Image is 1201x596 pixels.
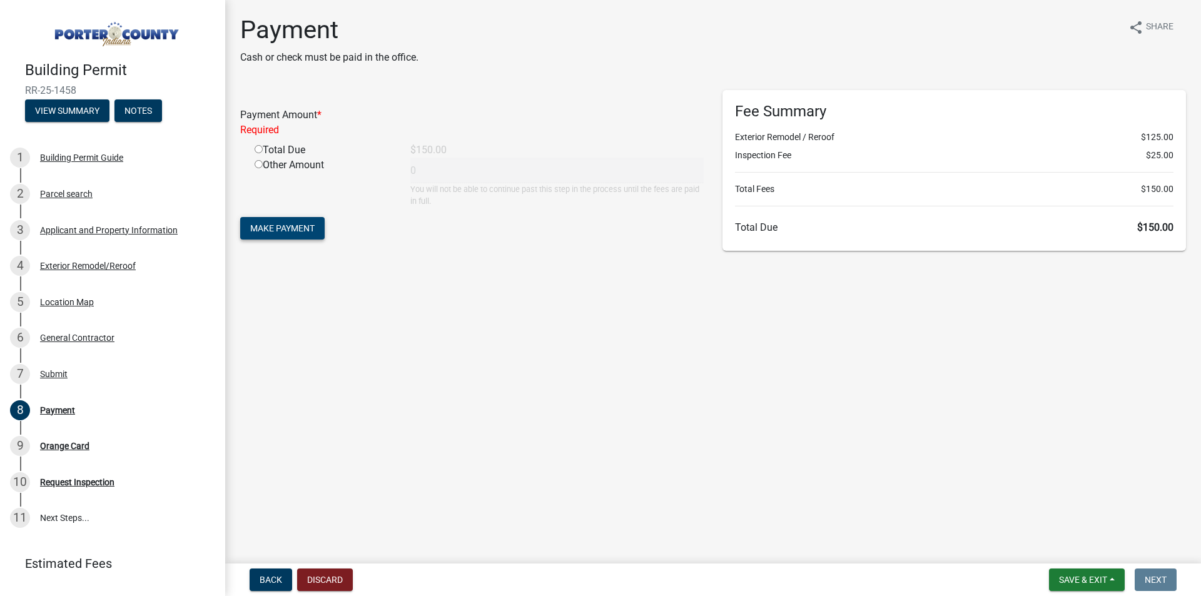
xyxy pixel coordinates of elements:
li: Exterior Remodel / Reroof [735,131,1173,144]
div: 10 [10,472,30,492]
div: 4 [10,256,30,276]
div: 2 [10,184,30,204]
button: Notes [114,99,162,122]
div: Location Map [40,298,94,306]
div: 7 [10,364,30,384]
h6: Total Due [735,221,1173,233]
div: Payment [40,406,75,415]
div: General Contractor [40,333,114,342]
div: Payment Amount [231,108,713,138]
span: $125.00 [1141,131,1173,144]
wm-modal-confirm: Summary [25,106,109,116]
span: Next [1145,575,1167,585]
span: Make Payment [250,223,315,233]
button: View Summary [25,99,109,122]
div: Total Due [245,143,401,158]
span: $25.00 [1146,149,1173,162]
span: Save & Exit [1059,575,1107,585]
div: 8 [10,400,30,420]
div: 11 [10,508,30,528]
i: share [1128,20,1143,35]
img: Porter County, Indiana [25,13,205,48]
li: Inspection Fee [735,149,1173,162]
p: Cash or check must be paid in the office. [240,50,418,65]
h1: Payment [240,15,418,45]
span: $150.00 [1141,183,1173,196]
div: Other Amount [245,158,401,207]
button: Save & Exit [1049,568,1125,591]
button: Next [1135,568,1177,591]
div: Parcel search [40,189,93,198]
span: $150.00 [1137,221,1173,233]
div: Building Permit Guide [40,153,123,162]
button: Back [250,568,292,591]
span: Back [260,575,282,585]
span: RR-25-1458 [25,84,200,96]
a: Estimated Fees [10,551,205,576]
wm-modal-confirm: Notes [114,106,162,116]
div: Request Inspection [40,478,114,487]
div: Exterior Remodel/Reroof [40,261,136,270]
li: Total Fees [735,183,1173,196]
button: shareShare [1118,15,1183,39]
span: Share [1146,20,1173,35]
div: Orange Card [40,442,89,450]
button: Make Payment [240,217,325,240]
div: 5 [10,292,30,312]
div: 6 [10,328,30,348]
div: 1 [10,148,30,168]
div: Required [240,123,704,138]
h6: Fee Summary [735,103,1173,121]
button: Discard [297,568,353,591]
div: Applicant and Property Information [40,226,178,235]
div: 9 [10,436,30,456]
h4: Building Permit [25,61,215,79]
div: 3 [10,220,30,240]
div: Submit [40,370,68,378]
